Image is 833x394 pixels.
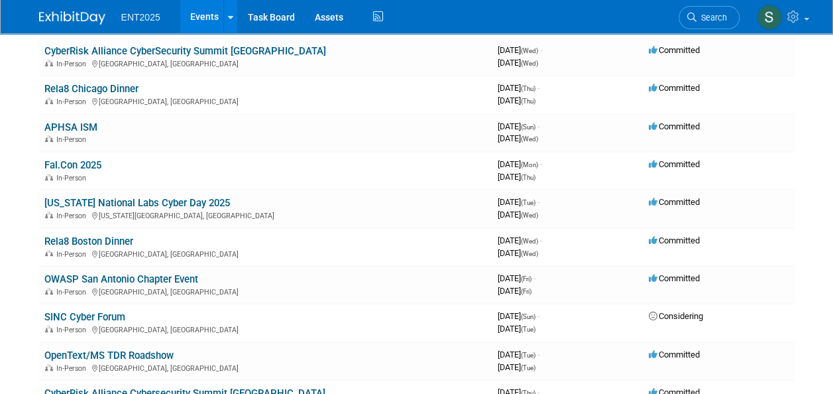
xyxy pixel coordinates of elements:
[521,98,535,105] span: (Thu)
[56,288,90,296] span: In-Person
[45,364,53,371] img: In-Person Event
[498,83,539,93] span: [DATE]
[649,350,700,360] span: Committed
[649,121,700,131] span: Committed
[44,121,97,133] a: APHSA ISM
[498,159,542,169] span: [DATE]
[498,248,538,258] span: [DATE]
[45,98,53,104] img: In-Person Event
[540,45,542,55] span: -
[44,159,101,171] a: Fal.Con 2025
[521,161,538,168] span: (Mon)
[521,85,535,92] span: (Thu)
[649,273,700,283] span: Committed
[498,96,535,105] span: [DATE]
[498,172,535,182] span: [DATE]
[521,313,535,320] span: (Sun)
[56,250,90,259] span: In-Person
[521,250,538,257] span: (Wed)
[45,326,53,332] img: In-Person Event
[45,135,53,142] img: In-Person Event
[498,235,542,245] span: [DATE]
[537,350,539,360] span: -
[649,159,700,169] span: Committed
[44,96,487,106] div: [GEOGRAPHIC_DATA], [GEOGRAPHIC_DATA]
[498,210,538,220] span: [DATE]
[498,362,535,372] span: [DATE]
[757,5,782,30] img: Stephanie Silva
[44,350,174,361] a: OpenText/MS TDR Roadshow
[537,197,539,207] span: -
[44,45,326,57] a: CyberRisk Alliance CyberSecurity Summit [GEOGRAPHIC_DATA]
[498,286,531,296] span: [DATE]
[56,174,90,182] span: In-Person
[498,350,539,360] span: [DATE]
[540,235,542,245] span: -
[521,237,538,245] span: (Wed)
[56,135,90,144] span: In-Person
[498,273,535,283] span: [DATE]
[540,159,542,169] span: -
[44,324,487,334] div: [GEOGRAPHIC_DATA], [GEOGRAPHIC_DATA]
[45,250,53,257] img: In-Person Event
[44,311,125,323] a: SINC Cyber Forum
[537,121,539,131] span: -
[45,174,53,180] img: In-Person Event
[498,324,535,334] span: [DATE]
[44,210,487,220] div: [US_STATE][GEOGRAPHIC_DATA], [GEOGRAPHIC_DATA]
[39,11,105,25] img: ExhibitDay
[56,364,90,373] span: In-Person
[56,98,90,106] span: In-Person
[649,83,700,93] span: Committed
[44,273,198,285] a: OWASP San Antonio Chapter Event
[44,197,230,209] a: [US_STATE] National Labs Cyber Day 2025
[649,45,700,55] span: Committed
[537,83,539,93] span: -
[56,326,90,334] span: In-Person
[533,273,535,283] span: -
[45,212,53,218] img: In-Person Event
[44,235,133,247] a: Rela8 Boston Dinner
[679,6,740,29] a: Search
[44,248,487,259] div: [GEOGRAPHIC_DATA], [GEOGRAPHIC_DATA]
[521,174,535,181] span: (Thu)
[498,133,538,143] span: [DATE]
[44,286,487,296] div: [GEOGRAPHIC_DATA], [GEOGRAPHIC_DATA]
[121,12,160,23] span: ENT2025
[521,352,535,359] span: (Tue)
[521,199,535,206] span: (Tue)
[498,121,539,131] span: [DATE]
[649,197,700,207] span: Committed
[498,58,538,68] span: [DATE]
[44,362,487,373] div: [GEOGRAPHIC_DATA], [GEOGRAPHIC_DATA]
[521,275,531,283] span: (Fri)
[45,60,53,66] img: In-Person Event
[45,288,53,295] img: In-Person Event
[521,47,538,54] span: (Wed)
[649,235,700,245] span: Committed
[537,311,539,321] span: -
[521,135,538,143] span: (Wed)
[649,311,703,321] span: Considering
[521,326,535,333] span: (Tue)
[521,123,535,131] span: (Sun)
[521,212,538,219] span: (Wed)
[498,197,539,207] span: [DATE]
[521,60,538,67] span: (Wed)
[56,60,90,68] span: In-Person
[44,83,139,95] a: Rela8 Chicago Dinner
[498,311,539,321] span: [DATE]
[521,364,535,371] span: (Tue)
[521,288,531,295] span: (Fri)
[498,45,542,55] span: [DATE]
[56,212,90,220] span: In-Person
[696,13,727,23] span: Search
[44,58,487,68] div: [GEOGRAPHIC_DATA], [GEOGRAPHIC_DATA]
